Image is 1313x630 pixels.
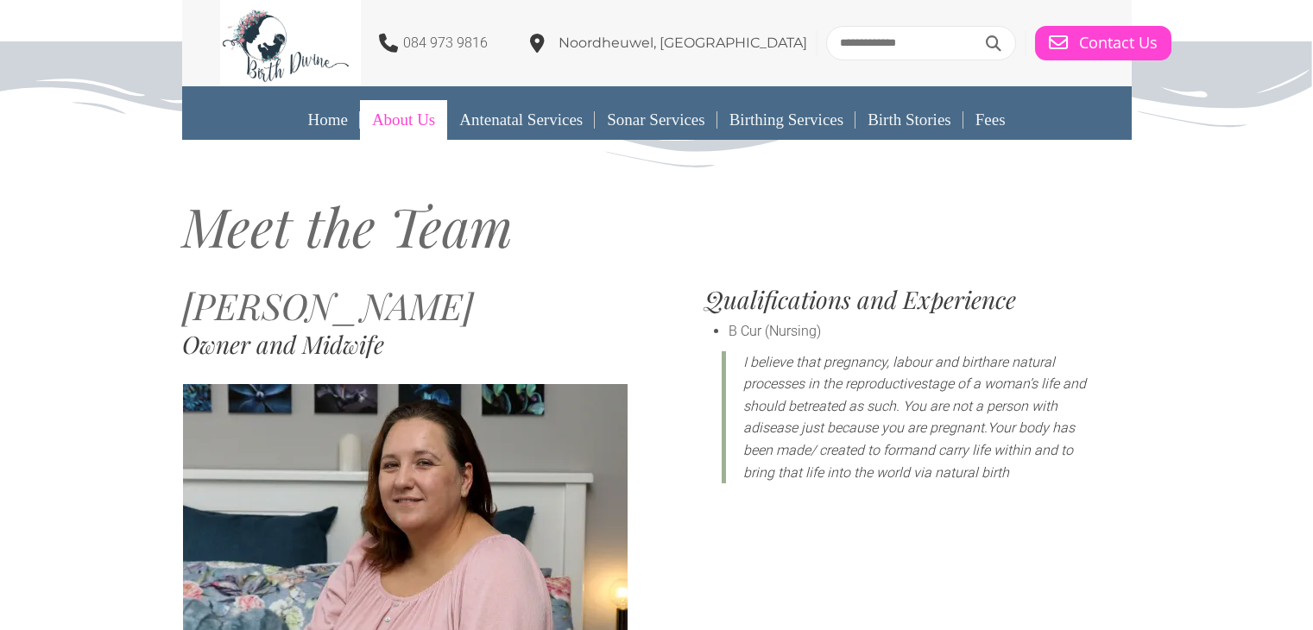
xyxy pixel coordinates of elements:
[704,287,1132,312] h3: Qualifications and Experience
[360,100,447,140] a: About Us
[295,100,359,140] a: Home
[743,375,1086,414] span: stage of a woman’s life and should be
[447,100,595,140] a: Antenatal Services
[855,100,963,140] a: Birth Stories
[743,442,1073,481] span: and carry life within and to bring that life in
[595,100,716,140] a: Sonar Services
[743,398,1057,437] span: treated as such. You are not a person with a
[743,354,989,370] span: I believe that pregnancy, labour and birth
[1079,34,1158,53] span: Contact Us
[743,419,1075,458] span: Your body has been made/ created to form
[182,287,628,324] h2: [PERSON_NAME]
[963,100,1018,140] a: Fees
[838,464,1009,481] span: to the world via natural birth
[182,199,1132,253] h1: Meet the Team
[1035,26,1171,60] a: Contact Us
[743,354,1055,393] span: are natural processes in the reproductive
[751,419,988,436] span: disease just because you are pregnant.
[403,32,488,54] p: 084 973 9816
[559,35,807,51] span: Noordheuwel, [GEOGRAPHIC_DATA]
[182,332,628,356] h3: Owner and Midwife
[729,320,1132,343] li: B Cur (Nursing)
[717,100,855,140] a: Birthing Services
